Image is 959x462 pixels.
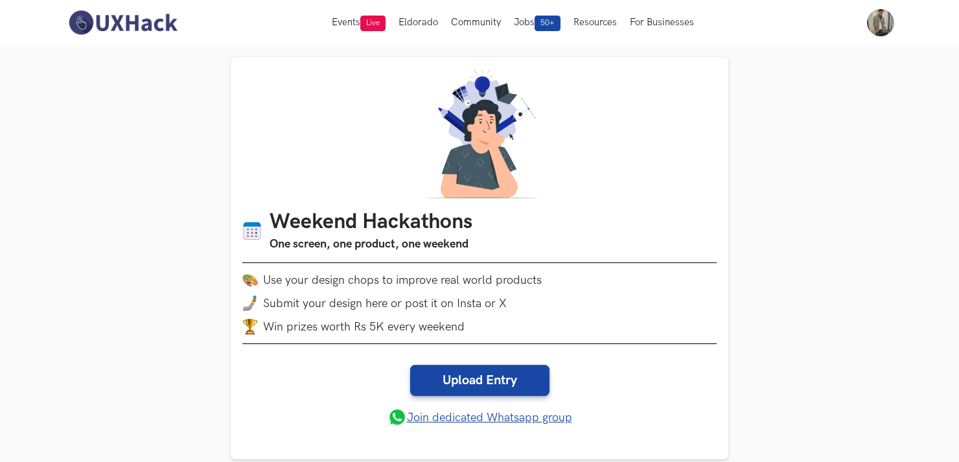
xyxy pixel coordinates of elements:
[242,272,717,288] li: Use your design chops to improve real world products
[410,365,549,396] a: Upload Entry
[242,221,262,241] img: Calendar icon
[242,272,258,288] img: palette.png
[387,408,572,427] a: Join dedicated Whatsapp group
[417,69,542,198] img: A designer thinking
[242,319,717,334] li: Win prizes worth Rs 5K every weekend
[535,16,560,31] span: 50+
[263,297,507,310] span: Submit your design here or post it on Insta or X
[867,9,894,36] img: Your profile pic
[242,319,258,334] img: trophy.png
[387,408,407,427] img: whatsapp.png
[270,210,472,235] h1: Weekend Hackathons
[242,295,258,311] img: mobile-in-hand.png
[360,16,386,31] span: Live
[270,235,472,253] h3: One screen, one product, one weekend
[65,9,180,36] img: UXHack-logo.png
